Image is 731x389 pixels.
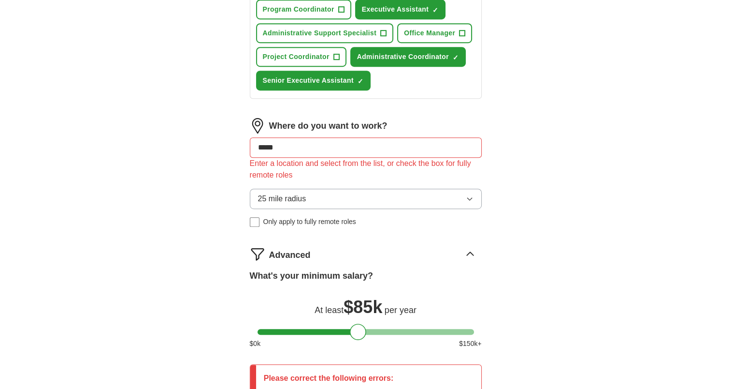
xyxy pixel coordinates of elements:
[250,189,482,209] button: 25 mile radius
[263,75,354,86] span: Senior Executive Assistant
[256,23,394,43] button: Administrative Support Specialist
[459,339,481,349] span: $ 150 k+
[263,28,377,38] span: Administrative Support Specialist
[250,158,482,181] div: Enter a location and select from the list, or check the box for fully remote roles
[344,297,382,317] span: $ 85k
[256,71,371,90] button: Senior Executive Assistant✓
[250,217,259,227] input: Only apply to fully remote roles
[432,6,438,14] span: ✓
[250,118,265,134] img: location.png
[263,52,330,62] span: Project Coordinator
[263,217,356,227] span: Only apply to fully remote roles
[362,4,429,15] span: Executive Assistant
[250,269,373,283] label: What's your minimum salary?
[250,339,261,349] span: $ 0 k
[258,193,306,205] span: 25 mile radius
[315,305,344,315] span: At least
[358,77,363,85] span: ✓
[357,52,449,62] span: Administrative Coordinator
[269,120,387,133] label: Where do you want to work?
[404,28,455,38] span: Office Manager
[350,47,466,67] button: Administrative Coordinator✓
[453,54,459,61] span: ✓
[250,246,265,262] img: filter
[256,47,346,67] button: Project Coordinator
[385,305,416,315] span: per year
[263,4,334,15] span: Program Coordinator
[269,249,311,262] span: Advanced
[397,23,472,43] button: Office Manager
[264,373,473,384] p: Please correct the following errors:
